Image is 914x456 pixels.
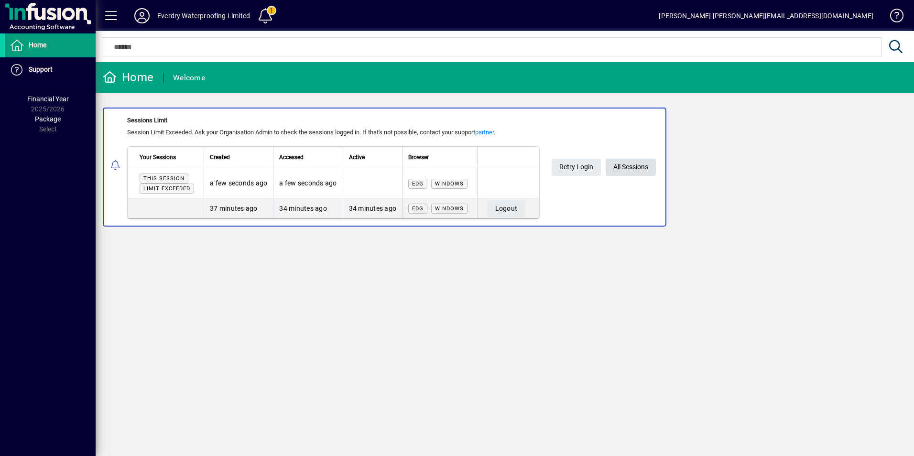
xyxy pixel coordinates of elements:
[408,152,429,163] span: Browser
[495,201,518,217] span: Logout
[659,8,873,23] div: [PERSON_NAME] [PERSON_NAME][EMAIL_ADDRESS][DOMAIN_NAME]
[103,70,153,85] div: Home
[606,159,656,176] a: All Sessions
[29,65,53,73] span: Support
[210,152,230,163] span: Created
[96,108,914,227] app-alert-notification-menu-item: Sessions Limit
[343,198,403,218] td: 34 minutes ago
[435,181,464,187] span: Windows
[488,200,525,217] button: Logout
[5,58,96,82] a: Support
[143,175,185,182] span: This session
[412,206,424,212] span: Edg
[883,2,902,33] a: Knowledge Base
[613,159,648,175] span: All Sessions
[143,185,190,192] span: Limit exceeded
[157,8,250,23] div: Everdry Waterproofing Limited
[140,152,176,163] span: Your Sessions
[273,198,342,218] td: 34 minutes ago
[35,115,61,123] span: Package
[29,41,46,49] span: Home
[173,70,205,86] div: Welcome
[273,168,342,198] td: a few seconds ago
[552,159,601,176] button: Retry Login
[127,7,157,24] button: Profile
[349,152,365,163] span: Active
[127,116,540,125] div: Sessions Limit
[475,129,494,136] a: partner
[127,128,540,137] div: Session Limit Exceeded. Ask your Organisation Admin to check the sessions logged in. If that's no...
[204,198,273,218] td: 37 minutes ago
[279,152,304,163] span: Accessed
[412,181,424,187] span: Edg
[27,95,69,103] span: Financial Year
[204,168,273,198] td: a few seconds ago
[435,206,464,212] span: Windows
[559,159,593,175] span: Retry Login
